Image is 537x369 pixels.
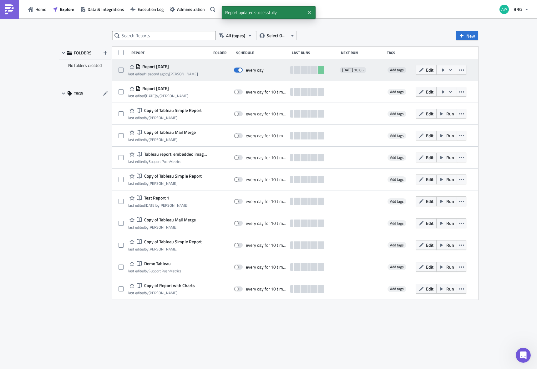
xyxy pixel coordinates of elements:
[74,50,92,56] span: FOLDERS
[246,67,264,73] div: every day
[246,199,287,204] div: every day for 10 times
[25,4,49,14] a: Home
[128,72,198,76] div: last edited by [PERSON_NAME]
[426,220,433,226] span: Edit
[499,4,509,15] img: Avatar
[416,65,437,75] button: Edit
[143,283,195,288] span: Copy of Report with Charts
[143,108,202,113] span: Copy of Tableau Simple Report
[35,6,46,13] span: Home
[416,174,437,184] button: Edit
[388,111,406,117] span: Add tags
[446,264,454,270] span: Run
[446,132,454,139] span: Run
[5,36,120,115] div: Julian says…
[128,225,196,230] div: last edited by [PERSON_NAME]
[49,4,77,14] button: Explore
[40,205,45,210] button: Start recording
[4,3,16,14] button: go back
[30,205,35,210] button: Gif picker
[388,133,406,139] span: Add tags
[10,92,98,98] div: [PERSON_NAME]
[10,103,59,107] div: [PERSON_NAME] • [DATE]
[341,50,384,55] div: Next Run
[4,4,14,14] img: PushMetrics
[145,202,156,208] time: 2025-07-07T14:16:40Z
[446,286,454,292] span: Run
[446,110,454,117] span: Run
[436,174,457,184] button: Run
[128,94,188,98] div: last edited by [PERSON_NAME]
[390,286,404,292] span: Add tags
[10,80,98,92] div: Looking forward to it. Best,
[145,93,156,99] time: 2025-01-07T12:56:39Z
[416,131,437,140] button: Edit
[416,240,437,250] button: Edit
[127,4,167,14] button: Execution Log
[390,67,404,73] span: Add tags
[390,89,404,95] span: Add tags
[436,196,457,206] button: Run
[141,86,169,91] span: Report 2025-01-07
[128,291,195,295] div: last edited by [PERSON_NAME]
[426,198,433,205] span: Edit
[292,50,338,55] div: Last Runs
[107,202,117,212] button: Send a message…
[88,6,124,13] span: Data & Integrations
[246,264,287,270] div: every day for 10 times
[514,6,522,13] span: BRG
[131,50,210,55] div: Report
[416,87,437,97] button: Edit
[426,67,433,73] span: Edit
[222,6,305,19] span: Report updated successfully
[112,31,215,40] input: Search Reports
[246,111,287,117] div: every day for 10 times
[388,220,406,226] span: Add tags
[416,284,437,294] button: Edit
[256,31,297,40] button: Select Owner
[128,137,196,142] div: last edited by [PERSON_NAME]
[10,58,98,77] div: Feel free to book a call here or suggest some times that work for you.
[5,192,120,202] textarea: Message…
[466,33,475,39] span: New
[246,177,287,182] div: every day for 10 times
[141,64,169,69] span: Report 2025-10-06
[446,176,454,183] span: Run
[388,176,406,183] span: Add tags
[98,3,110,14] button: Home
[246,155,287,160] div: every day for 10 times
[143,173,202,179] span: Copy of Tableau Simple Report
[10,205,15,210] button: Upload attachment
[143,217,196,223] span: Copy of Tableau Mail Merge
[30,3,53,8] h1: Operator
[416,109,437,119] button: Edit
[426,242,433,248] span: Edit
[246,242,287,248] div: every day for 10 times
[267,32,288,39] span: Select Owner
[416,153,437,162] button: Edit
[390,111,404,117] span: Add tags
[436,131,457,140] button: Run
[388,264,406,270] span: Add tags
[436,218,457,228] button: Run
[426,154,433,161] span: Edit
[426,110,433,117] span: Edit
[416,196,437,206] button: Edit
[390,176,404,182] span: Add tags
[426,286,433,292] span: Edit
[145,71,165,77] time: 2025-10-06T14:07:22Z
[446,154,454,161] span: Run
[128,115,202,120] div: last edited by [PERSON_NAME]
[426,176,433,183] span: Edit
[388,154,406,161] span: Add tags
[143,151,208,157] span: Tableau report: embedded image and attached PDF
[74,91,84,96] span: TAGS
[60,6,74,13] span: Explore
[446,242,454,248] span: Run
[436,153,457,162] button: Run
[128,269,181,273] div: last edited by Support PushMetrics
[128,181,202,186] div: last edited by [PERSON_NAME]
[77,4,127,14] button: Data & Integrations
